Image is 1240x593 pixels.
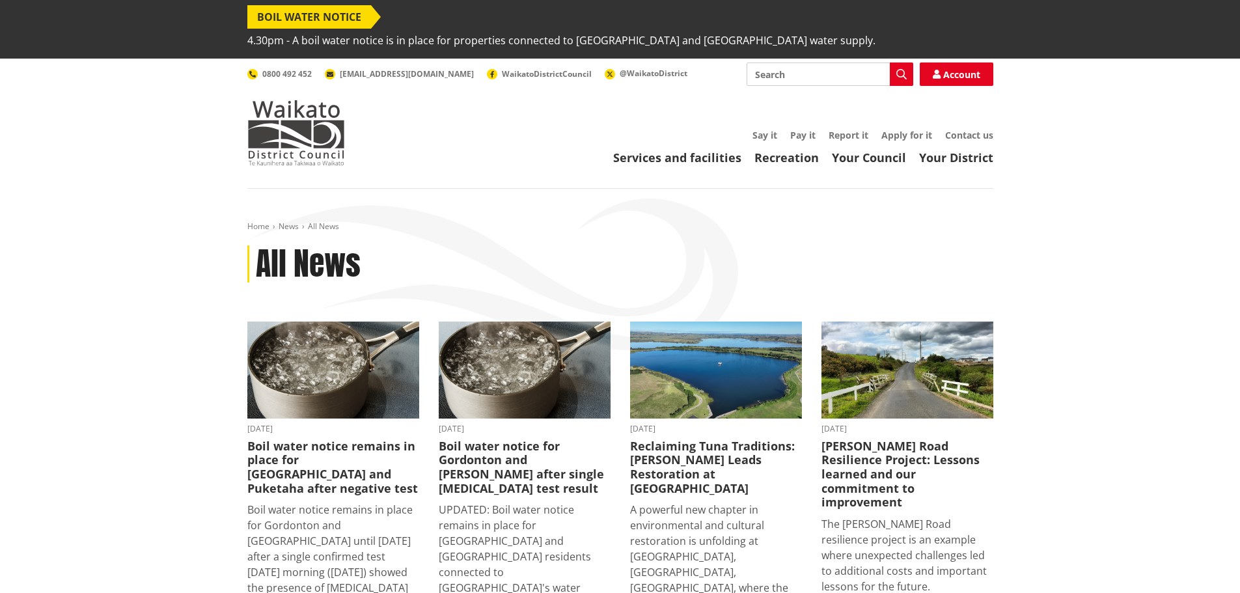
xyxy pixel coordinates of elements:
[790,129,816,141] a: Pay it
[881,129,932,141] a: Apply for it
[829,129,868,141] a: Report it
[487,68,592,79] a: WaikatoDistrictCouncil
[256,245,361,283] h1: All News
[821,439,993,510] h3: [PERSON_NAME] Road Resilience Project: Lessons learned and our commitment to improvement
[247,439,419,495] h3: Boil water notice remains in place for [GEOGRAPHIC_DATA] and Puketaha after negative test
[262,68,312,79] span: 0800 492 452
[620,68,687,79] span: @WaikatoDistrict
[605,68,687,79] a: @WaikatoDistrict
[340,68,474,79] span: [EMAIL_ADDRESS][DOMAIN_NAME]
[247,100,345,165] img: Waikato District Council - Te Kaunihera aa Takiwaa o Waikato
[919,150,993,165] a: Your District
[439,439,611,495] h3: Boil water notice for Gordonton and [PERSON_NAME] after single [MEDICAL_DATA] test result
[821,425,993,433] time: [DATE]
[747,62,913,86] input: Search input
[247,5,371,29] span: BOIL WATER NOTICE
[247,68,312,79] a: 0800 492 452
[308,221,339,232] span: All News
[439,425,611,433] time: [DATE]
[247,221,269,232] a: Home
[754,150,819,165] a: Recreation
[325,68,474,79] a: [EMAIL_ADDRESS][DOMAIN_NAME]
[502,68,592,79] span: WaikatoDistrictCouncil
[630,425,802,433] time: [DATE]
[439,322,611,419] img: boil water notice
[821,322,993,419] img: PR-21222 Huia Road Relience Munro Road Bridge
[247,322,419,419] img: boil water notice
[945,129,993,141] a: Contact us
[247,221,993,232] nav: breadcrumb
[1180,538,1227,585] iframe: Messenger Launcher
[279,221,299,232] a: News
[832,150,906,165] a: Your Council
[630,439,802,495] h3: Reclaiming Tuna Traditions: [PERSON_NAME] Leads Restoration at [GEOGRAPHIC_DATA]
[247,29,875,52] span: 4.30pm - A boil water notice is in place for properties connected to [GEOGRAPHIC_DATA] and [GEOGR...
[630,322,802,419] img: Lake Waahi (Lake Puketirini in the foreground)
[752,129,777,141] a: Say it
[613,150,741,165] a: Services and facilities
[920,62,993,86] a: Account
[247,425,419,433] time: [DATE]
